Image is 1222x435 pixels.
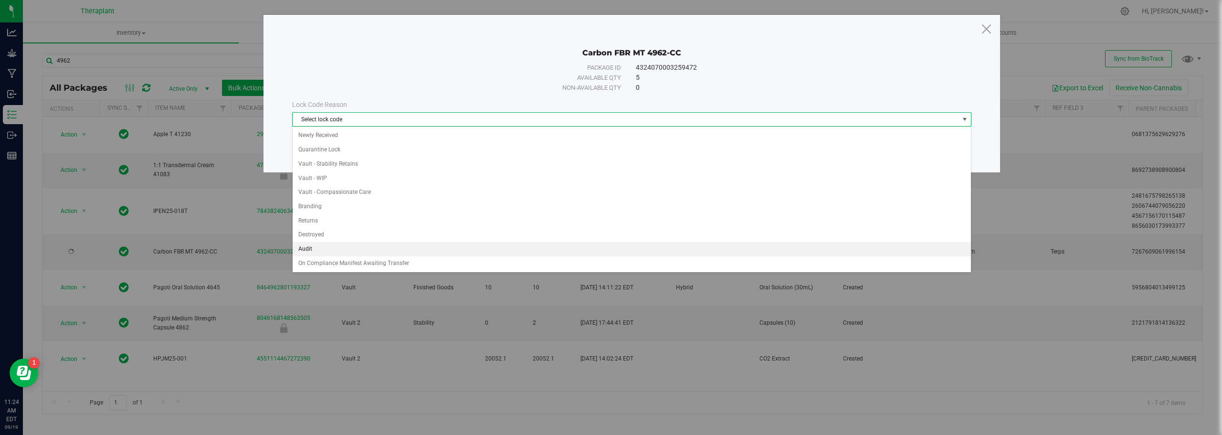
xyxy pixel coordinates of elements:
span: select [959,113,971,126]
li: Vault - Compassionate Care [293,185,971,200]
li: Quarantine Lock [293,143,971,157]
li: Destroyed [293,228,971,242]
div: Available qty [322,73,621,83]
li: On Compliance Manifest Awaiting Transfer [293,256,971,271]
li: Audit [293,242,971,256]
li: Newly Received [293,128,971,143]
div: Package ID [322,63,621,73]
div: 0 [636,83,941,93]
div: 4324070003259472 [636,63,941,73]
span: Lock Code Reason [292,101,347,108]
div: 5 [636,73,941,83]
li: Returns [293,214,971,228]
iframe: Resource center unread badge [28,357,40,369]
li: Vault - Stability Retains [293,157,971,171]
div: Non-available qty [322,83,621,93]
span: Select lock code [293,113,959,126]
li: Branding [293,200,971,214]
li: Vault - WIP [293,171,971,186]
div: Carbon FBR MT 4962-CC [292,34,971,58]
iframe: Resource center [10,359,38,387]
